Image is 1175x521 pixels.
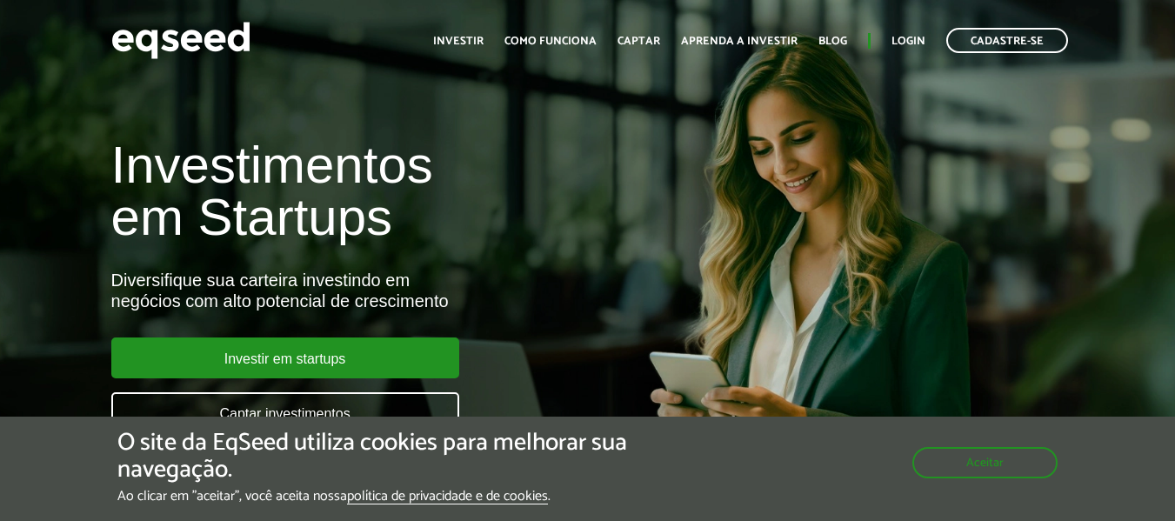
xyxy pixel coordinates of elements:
[111,139,673,244] h1: Investimentos em Startups
[117,488,681,504] p: Ao clicar em "aceitar", você aceita nossa .
[891,36,925,47] a: Login
[347,490,548,504] a: política de privacidade e de cookies
[946,28,1068,53] a: Cadastre-se
[504,36,597,47] a: Como funciona
[618,36,660,47] a: Captar
[111,270,673,311] div: Diversifique sua carteira investindo em negócios com alto potencial de crescimento
[111,17,250,63] img: EqSeed
[681,36,798,47] a: Aprenda a investir
[433,36,484,47] a: Investir
[111,392,459,433] a: Captar investimentos
[117,430,681,484] h5: O site da EqSeed utiliza cookies para melhorar sua navegação.
[111,337,459,378] a: Investir em startups
[818,36,847,47] a: Blog
[912,447,1058,478] button: Aceitar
